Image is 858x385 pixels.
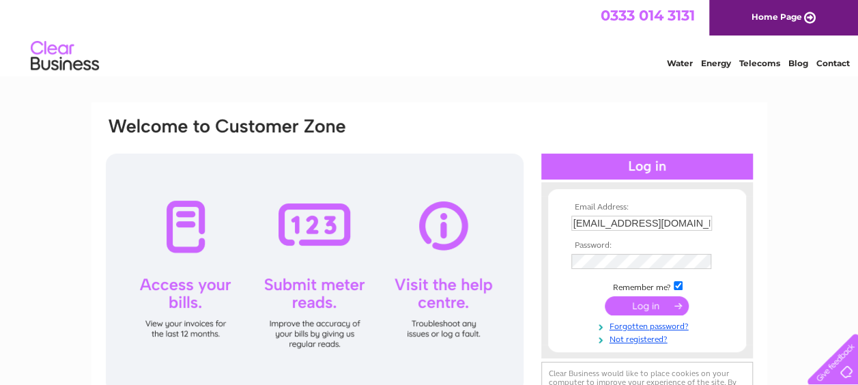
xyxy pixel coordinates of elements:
a: Blog [788,58,808,68]
a: Forgotten password? [571,319,726,332]
a: Water [667,58,693,68]
a: Energy [701,58,731,68]
th: Email Address: [568,203,726,212]
div: Clear Business is a trading name of Verastar Limited (registered in [GEOGRAPHIC_DATA] No. 3667643... [107,8,752,66]
input: Submit [605,296,689,315]
a: Not registered? [571,332,726,345]
a: Telecoms [739,58,780,68]
th: Password: [568,241,726,251]
a: 0333 014 3131 [601,7,695,24]
img: logo.png [30,35,100,77]
a: Contact [816,58,850,68]
td: Remember me? [568,279,726,293]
